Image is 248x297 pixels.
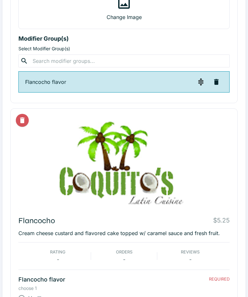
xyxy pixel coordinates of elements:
p: REQUIRED [209,276,230,282]
p: - [189,255,191,263]
p: Flancocho flavor [25,78,194,86]
p: - [123,255,125,263]
p: choose 1 [18,285,230,292]
input: Search modifier groups... [31,56,217,65]
p: Change Image [107,13,142,21]
p: Modifier Group(s) [18,34,230,43]
p: - [57,255,59,263]
p: Flancocho flavor [18,275,209,284]
p: $5.25 [213,216,230,225]
button: Delete Image [16,114,29,127]
p: Select Modifier Group(s) [18,45,230,52]
p: Rating [50,249,66,255]
p: Reviews [181,249,200,255]
p: Flancocho [18,215,55,227]
img: drag-handle-dark.svg [197,78,205,86]
p: Orders [116,249,132,255]
p: Cream cheese custard and flavored cake topped w/ caramel sauce and fresh fruit. [18,229,230,237]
